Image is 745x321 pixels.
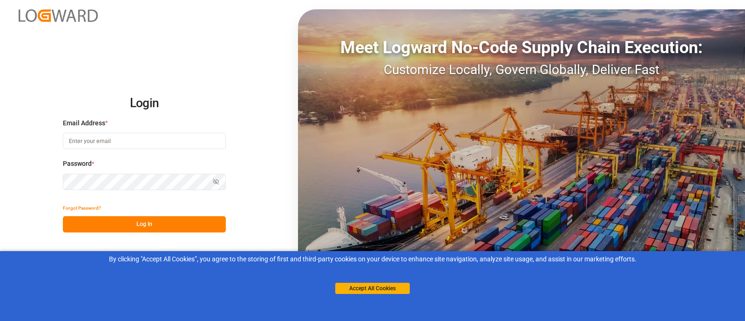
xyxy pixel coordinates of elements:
div: By clicking "Accept All Cookies”, you agree to the storing of first and third-party cookies on yo... [7,254,738,264]
div: Customize Locally, Govern Globally, Deliver Fast [298,60,745,80]
h2: Login [63,89,226,118]
img: Logward_new_orange.png [19,9,98,22]
button: Log In [63,216,226,232]
button: Forgot Password? [63,200,101,216]
span: Email Address [63,118,105,128]
input: Enter your email [63,133,226,149]
span: Password [63,159,92,169]
button: Accept All Cookies [335,283,410,294]
div: Meet Logward No-Code Supply Chain Execution: [298,35,745,60]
